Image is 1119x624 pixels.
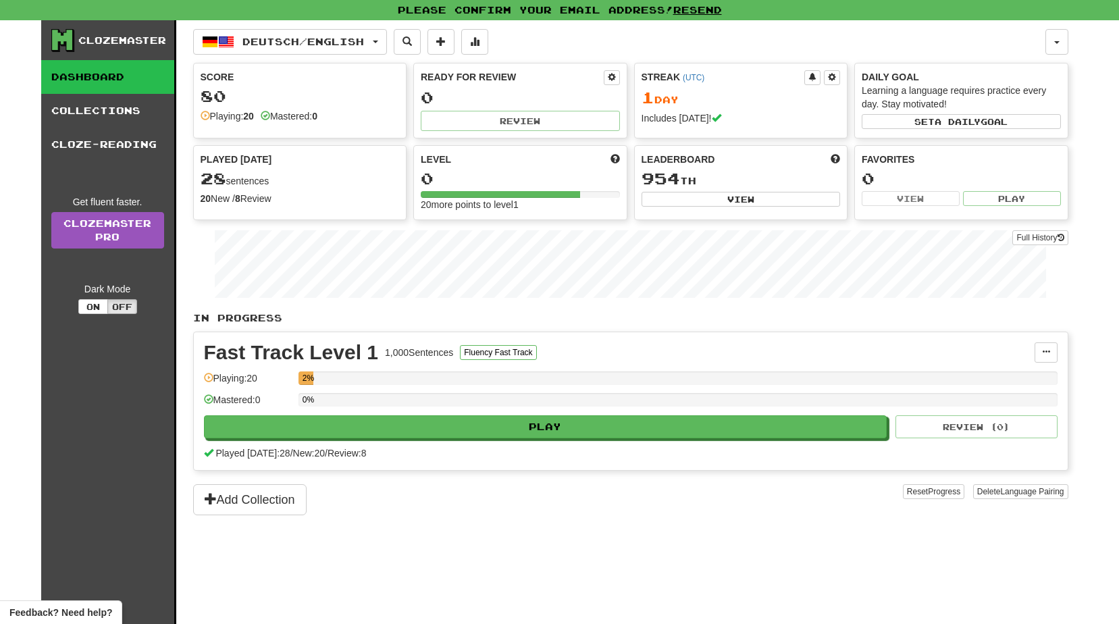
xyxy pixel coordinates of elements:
button: ResetProgress [903,484,964,499]
button: Review [421,111,620,131]
div: Includes [DATE]! [642,111,841,125]
div: sentences [201,170,400,188]
span: Played [DATE]: 28 [215,448,290,459]
button: Fluency Fast Track [460,345,536,360]
div: Favorites [862,153,1061,166]
a: Dashboard [41,60,174,94]
button: More stats [461,29,488,55]
span: Review: 8 [328,448,367,459]
span: New: 20 [293,448,325,459]
div: 2% [303,371,313,385]
a: ClozemasterPro [51,212,164,249]
button: On [78,299,108,314]
button: Play [204,415,887,438]
span: Open feedback widget [9,606,112,619]
button: Search sentences [394,29,421,55]
div: Get fluent faster. [51,195,164,209]
span: / [290,448,293,459]
div: 20 more points to level 1 [421,198,620,211]
div: Streak [642,70,805,84]
button: Add sentence to collection [427,29,454,55]
strong: 0 [312,111,317,122]
div: Playing: [201,109,254,123]
span: Language Pairing [1000,487,1064,496]
span: Level [421,153,451,166]
div: th [642,170,841,188]
div: Clozemaster [78,34,166,47]
span: Leaderboard [642,153,715,166]
div: Ready for Review [421,70,604,84]
a: Resend [673,4,722,16]
div: 80 [201,88,400,105]
a: Cloze-Reading [41,128,174,161]
div: Fast Track Level 1 [204,342,379,363]
a: Collections [41,94,174,128]
button: Off [107,299,137,314]
span: Deutsch / English [242,36,364,47]
div: 0 [862,170,1061,187]
span: 1 [642,88,654,107]
span: / [325,448,328,459]
div: Day [642,89,841,107]
span: 28 [201,169,226,188]
div: Score [201,70,400,84]
button: View [642,192,841,207]
button: Deutsch/English [193,29,387,55]
div: 0 [421,89,620,106]
a: (UTC) [683,73,704,82]
div: Dark Mode [51,282,164,296]
strong: 20 [243,111,254,122]
div: New / Review [201,192,400,205]
div: Playing: 20 [204,371,292,394]
strong: 8 [235,193,240,204]
button: Play [963,191,1061,206]
span: 954 [642,169,680,188]
div: Learning a language requires practice every day. Stay motivated! [862,84,1061,111]
button: Review (0) [895,415,1058,438]
p: In Progress [193,311,1068,325]
button: View [862,191,960,206]
span: a daily [935,117,981,126]
span: Played [DATE] [201,153,272,166]
div: 1,000 Sentences [385,346,453,359]
strong: 20 [201,193,211,204]
div: Daily Goal [862,70,1061,84]
button: DeleteLanguage Pairing [973,484,1068,499]
div: 0 [421,170,620,187]
button: Full History [1012,230,1068,245]
div: Mastered: [261,109,317,123]
span: Score more points to level up [610,153,620,166]
span: This week in points, UTC [831,153,840,166]
button: Seta dailygoal [862,114,1061,129]
span: Progress [928,487,960,496]
div: Mastered: 0 [204,393,292,415]
button: Add Collection [193,484,307,515]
